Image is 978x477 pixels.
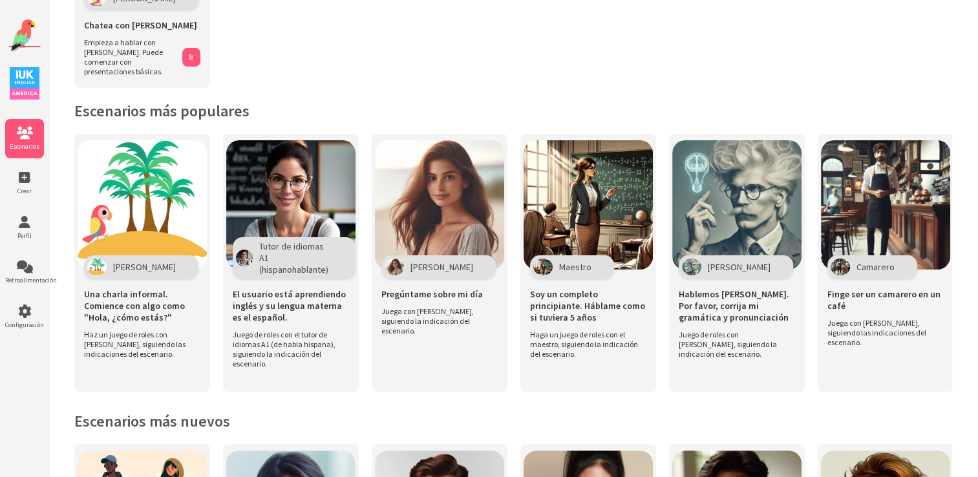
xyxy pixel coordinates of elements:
img: Carácter [87,259,107,275]
img: Imagen del escenario [672,140,802,270]
img: Carácter [385,259,404,275]
span: Haz un juego de roles con [PERSON_NAME], siguiendo las indicaciones del escenario. [84,330,194,359]
span: Juego de roles con el tutor de idiomas A1 (de habla hispana), siguiendo la indicación del escenario. [233,330,343,368]
span: Pregúntame sobre mi día [381,288,483,300]
span: Chatea con [PERSON_NAME] [84,19,197,31]
span: Crear [5,187,44,195]
span: Camarero [856,261,895,273]
span: Juega con [PERSON_NAME], siguiendo la indicación del escenario. [381,306,491,335]
span: Retroalimentación [5,276,44,284]
h2: Escenarios más populares [74,101,952,121]
img: IUK Logo [10,67,39,100]
span: Juega con [PERSON_NAME], siguiendo las indicaciones del escenario. [827,318,937,347]
span: [PERSON_NAME] [708,261,771,273]
img: Logotipo del sitio web [8,19,41,52]
img: Carácter [533,259,553,275]
span: Maestro [559,261,591,273]
img: Imagen del escenario [821,140,950,270]
h2: Escenarios más nuevos [74,411,952,431]
span: Juego de roles con [PERSON_NAME], siguiendo la indicación del escenario. [679,330,789,359]
img: Imagen del escenario [78,140,207,270]
span: [PERSON_NAME] [410,261,473,273]
span: Configuración [5,321,44,329]
img: Carácter [236,249,253,266]
img: Carácter [831,259,850,275]
span: Escenarios [5,142,44,151]
button: Ir [182,48,200,67]
img: Imagen del escenario [524,140,653,270]
img: Imagen del escenario [375,140,504,270]
span: Haga un juego de roles con el maestro, siguiendo la indicación del escenario. [530,330,640,359]
img: Carácter [682,259,701,275]
span: Tutor de idiomas A1 (hispanohablante) [259,240,333,275]
span: Perfil [5,231,44,240]
span: Soy un completo principiante. Háblame como si tuviera 5 años [530,288,646,323]
span: Empieza a hablar con [PERSON_NAME]. Puede comenzar con presentaciones básicas. [84,37,176,76]
span: Finge ser un camarero en un café [827,288,944,312]
span: [PERSON_NAME] [113,261,176,273]
span: Hablemos [PERSON_NAME]. Por favor, corrija mi gramática y pronunciación [679,288,795,323]
span: Una charla informal. Comience con algo como "Hola, ¿cómo estás?" [84,288,200,323]
span: El usuario está aprendiendo inglés y su lengua materna es el español. [233,288,349,323]
img: Imagen del escenario [226,140,356,270]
